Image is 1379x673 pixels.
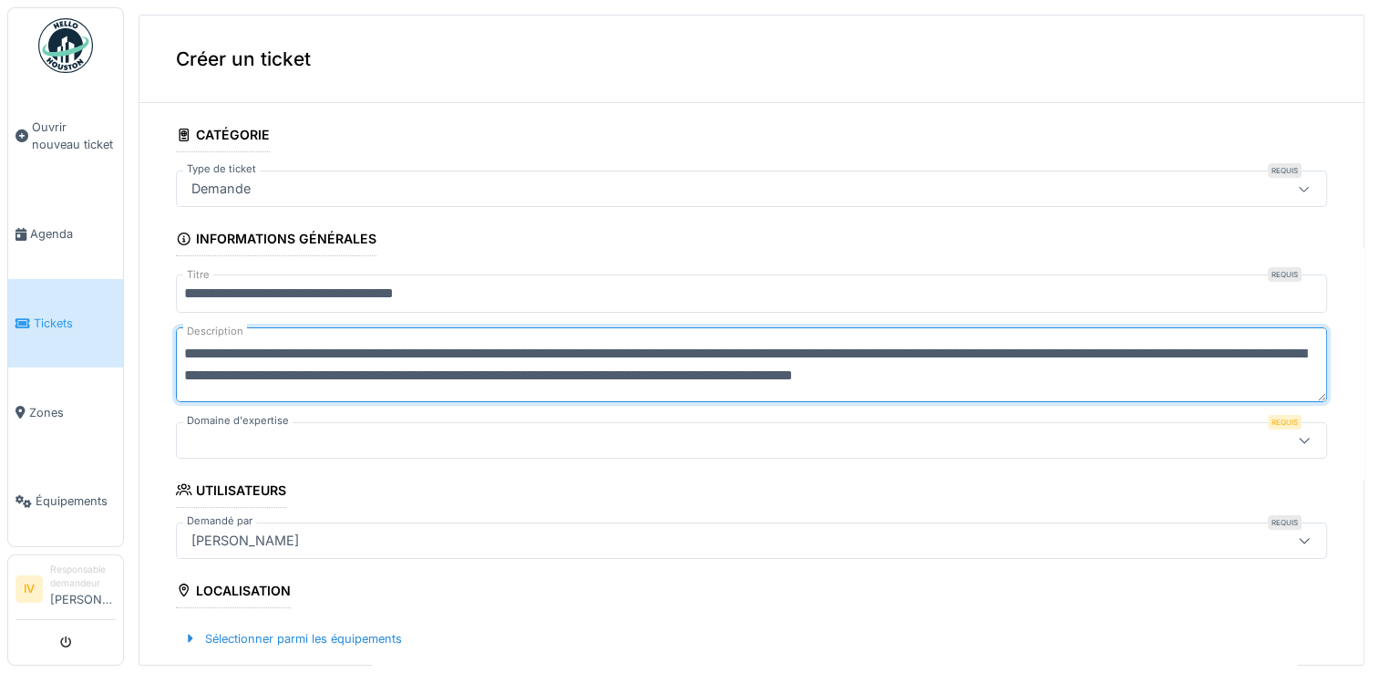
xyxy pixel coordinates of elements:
[183,320,247,343] label: Description
[50,563,116,616] li: [PERSON_NAME]
[50,563,116,591] div: Responsable demandeur
[34,315,116,332] span: Tickets
[15,563,116,620] a: IV Responsable demandeur[PERSON_NAME]
[183,161,260,177] label: Type de ticket
[8,279,123,368] a: Tickets
[8,457,123,546] a: Équipements
[36,492,116,510] span: Équipements
[32,119,116,153] span: Ouvrir nouveau ticket
[8,83,123,190] a: Ouvrir nouveau ticket
[1268,163,1302,178] div: Requis
[8,368,123,457] a: Zones
[15,575,43,603] li: IV
[176,225,376,256] div: Informations générales
[184,179,258,199] div: Demande
[184,531,306,551] div: [PERSON_NAME]
[176,577,291,608] div: Localisation
[176,626,409,651] div: Sélectionner parmi les équipements
[30,225,116,243] span: Agenda
[38,18,93,73] img: Badge_color-CXgf-gQk.svg
[29,404,116,421] span: Zones
[176,121,270,152] div: Catégorie
[1268,515,1302,530] div: Requis
[183,267,213,283] label: Titre
[1268,415,1302,430] div: Requis
[1268,267,1302,282] div: Requis
[139,16,1364,103] div: Créer un ticket
[183,513,256,529] label: Demandé par
[176,477,286,508] div: Utilisateurs
[183,413,293,429] label: Domaine d'expertise
[8,190,123,279] a: Agenda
